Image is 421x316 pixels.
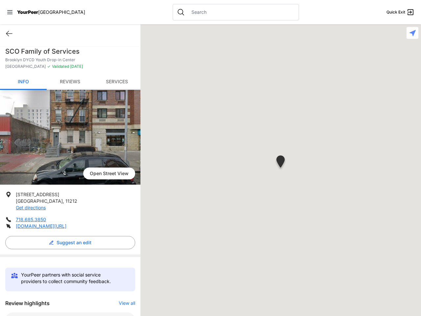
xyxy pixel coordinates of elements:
[38,9,85,15] span: [GEOGRAPHIC_DATA]
[16,192,59,197] span: [STREET_ADDRESS]
[16,223,66,229] a: [DOMAIN_NAME][URL]
[16,198,63,204] span: [GEOGRAPHIC_DATA]
[93,74,140,90] a: Services
[47,74,93,90] a: Reviews
[57,239,91,246] span: Suggest an edit
[65,198,77,204] span: 11212
[119,300,135,306] button: View all
[16,217,46,222] a: 718.685.3850
[5,64,46,69] span: [GEOGRAPHIC_DATA]
[63,198,64,204] span: ,
[386,8,414,16] a: Quick Exit
[17,10,85,14] a: YourPeer[GEOGRAPHIC_DATA]
[83,168,135,179] span: Open Street View
[17,9,38,15] span: YourPeer
[16,205,46,210] a: Get directions
[386,10,405,15] span: Quick Exit
[5,57,135,63] p: Brooklyn DYCD Youth Drop-in Center
[5,236,135,249] button: Suggest an edit
[21,272,122,285] p: YourPeer partners with social service providers to collect community feedback.
[275,155,286,170] div: Brooklyn DYCD Youth Drop-in Center
[52,64,69,69] span: Validated
[187,9,295,15] input: Search
[69,64,83,69] span: [DATE]
[5,299,50,307] h3: Review highlights
[47,64,51,69] span: ✓
[5,47,135,56] h1: SCO Family of Services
